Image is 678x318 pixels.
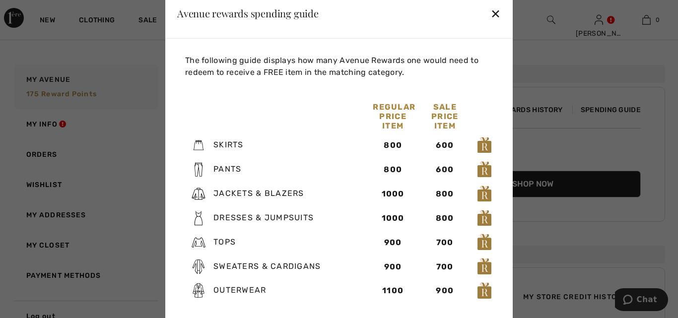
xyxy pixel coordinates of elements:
[213,189,304,198] span: Jackets & Blazers
[213,140,244,149] span: Skirts
[425,285,465,297] div: 900
[22,7,42,16] span: Chat
[373,285,413,297] div: 1100
[477,161,492,179] img: loyalty_logo_r.svg
[373,188,413,200] div: 1000
[373,139,413,151] div: 800
[213,213,314,222] span: Dresses & Jumpsuits
[213,164,241,174] span: Pants
[477,233,492,251] img: loyalty_logo_r.svg
[425,260,465,272] div: 700
[425,236,465,248] div: 700
[425,164,465,176] div: 600
[477,209,492,227] img: loyalty_logo_r.svg
[419,102,471,130] div: Sale Price Item
[213,237,236,247] span: Tops
[213,261,321,270] span: Sweaters & Cardigans
[177,8,319,18] div: Avenue rewards spending guide
[367,102,419,130] div: Regular Price Item
[477,282,492,300] img: loyalty_logo_r.svg
[373,164,413,176] div: 800
[373,212,413,224] div: 1000
[373,236,413,248] div: 900
[425,139,465,151] div: 600
[490,3,501,24] div: ✕
[213,285,267,295] span: Outerwear
[477,257,492,275] img: loyalty_logo_r.svg
[425,188,465,200] div: 800
[185,54,497,78] p: The following guide displays how many Avenue Rewards one would need to redeem to receive a FREE i...
[477,136,492,154] img: loyalty_logo_r.svg
[373,260,413,272] div: 900
[425,212,465,224] div: 800
[477,185,492,202] img: loyalty_logo_r.svg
